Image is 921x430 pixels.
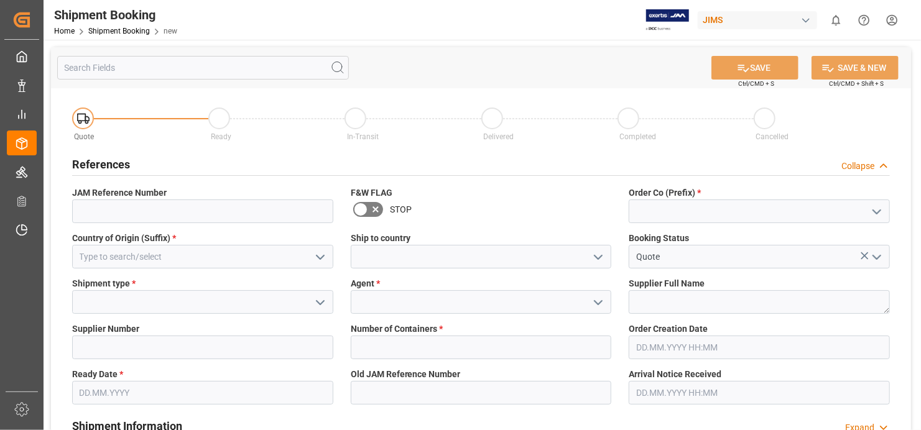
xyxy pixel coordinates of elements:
input: DD.MM.YYYY [72,381,333,405]
span: Arrival Notice Received [629,368,721,381]
input: Search Fields [57,56,349,80]
button: open menu [866,202,885,221]
input: DD.MM.YYYY HH:MM [629,381,890,405]
span: Order Creation Date [629,322,708,336]
div: Shipment Booking [54,6,177,24]
input: Type to search/select [72,245,333,268]
span: Ctrl/CMD + Shift + S [829,79,884,88]
button: open menu [310,293,328,312]
span: Cancelled [756,132,789,141]
a: Home [54,27,75,35]
span: Shipment type [72,277,136,290]
span: Agent [351,277,380,290]
div: JIMS [698,11,817,29]
span: Ctrl/CMD + S [738,79,774,88]
h2: References [72,156,130,173]
span: Order Co (Prefix) [629,186,701,199]
a: Shipment Booking [88,27,150,35]
span: Completed [619,132,656,141]
span: Ready Date [72,368,123,381]
span: Number of Containers [351,322,443,336]
button: JIMS [698,8,822,32]
span: Country of Origin (Suffix) [72,232,176,245]
span: Quote [75,132,95,141]
span: Supplier Full Name [629,277,705,290]
span: Old JAM Reference Number [351,368,461,381]
button: open menu [588,293,607,312]
span: JAM Reference Number [72,186,167,199]
span: STOP [390,203,412,216]
img: Exertis%20JAM%20-%20Email%20Logo.jpg_1722504956.jpg [646,9,689,31]
button: open menu [588,247,607,267]
span: Ship to country [351,232,410,245]
button: SAVE [711,56,798,80]
span: Ready [211,132,231,141]
span: F&W FLAG [351,186,392,199]
button: show 0 new notifications [822,6,850,34]
button: SAVE & NEW [812,56,899,80]
span: Booking Status [629,232,689,245]
button: open menu [310,247,328,267]
span: In-Transit [347,132,379,141]
input: DD.MM.YYYY HH:MM [629,336,890,359]
button: Help Center [850,6,878,34]
button: open menu [866,247,885,267]
div: Collapse [841,160,874,173]
span: Delivered [483,132,514,141]
span: Supplier Number [72,322,139,336]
